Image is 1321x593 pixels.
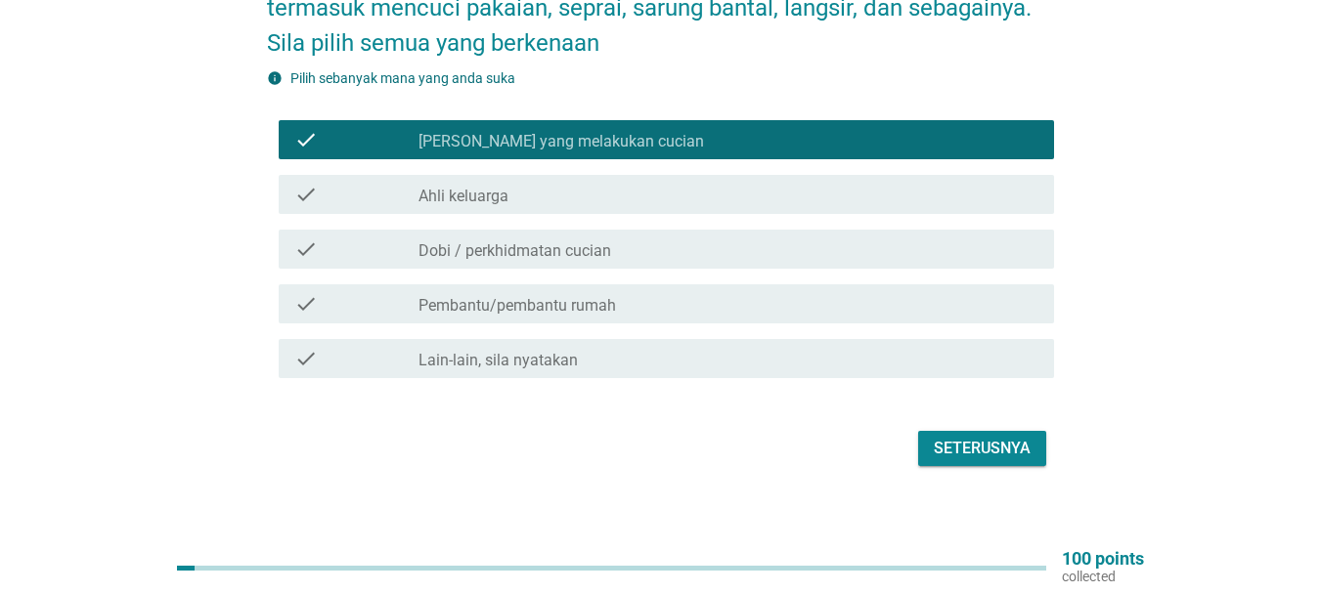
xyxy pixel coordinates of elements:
[418,132,704,151] label: [PERSON_NAME] yang melakukan cucian
[290,70,515,86] label: Pilih sebanyak mana yang anda suka
[267,70,283,86] i: info
[1062,550,1144,568] p: 100 points
[418,241,611,261] label: Dobi / perkhidmatan cucian
[418,296,616,316] label: Pembantu/pembantu rumah
[294,347,318,370] i: check
[294,183,318,206] i: check
[418,351,578,370] label: Lain-lain, sila nyatakan
[294,237,318,261] i: check
[1062,568,1144,585] p: collected
[918,431,1046,466] button: Seterusnya
[294,128,318,151] i: check
[418,187,508,206] label: Ahli keluarga
[294,292,318,316] i: check
[934,437,1031,460] div: Seterusnya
